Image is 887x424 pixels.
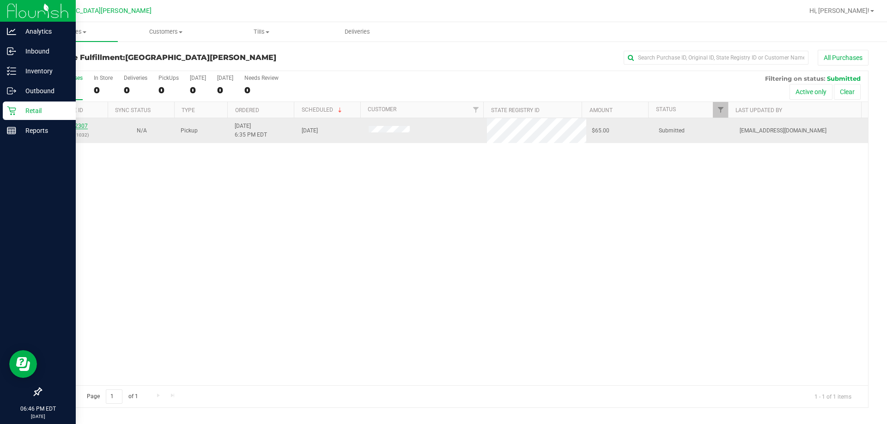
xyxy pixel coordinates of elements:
[4,413,72,420] p: [DATE]
[244,75,279,81] div: Needs Review
[656,106,676,113] a: Status
[137,127,147,134] span: Not Applicable
[158,75,179,81] div: PickUps
[16,125,72,136] p: Reports
[16,85,72,96] p: Outbound
[16,66,72,77] p: Inventory
[213,22,309,42] a: Tills
[740,126,826,135] span: [EMAIL_ADDRESS][DOMAIN_NAME]
[235,122,267,139] span: [DATE] 6:35 PM EDT
[79,389,146,404] span: Page of 1
[94,85,113,96] div: 0
[9,350,37,378] iframe: Resource center
[790,84,832,100] button: Active only
[368,106,396,113] a: Customer
[16,26,72,37] p: Analytics
[118,22,213,42] a: Customers
[827,75,861,82] span: Submitted
[94,75,113,81] div: In Store
[713,102,728,118] a: Filter
[302,126,318,135] span: [DATE]
[182,107,195,113] a: Type
[124,85,147,96] div: 0
[589,107,613,113] a: Amount
[332,28,383,36] span: Deliveries
[118,28,213,36] span: Customers
[181,126,198,135] span: Pickup
[7,66,16,76] inline-svg: Inventory
[106,389,122,404] input: 1
[834,84,861,100] button: Clear
[235,107,259,113] a: Ordered
[807,389,859,403] span: 1 - 1 of 1 items
[217,85,233,96] div: 0
[659,126,685,135] span: Submitted
[244,85,279,96] div: 0
[491,107,540,113] a: State Registry ID
[62,123,88,129] a: 11982307
[190,75,206,81] div: [DATE]
[125,53,276,62] span: [GEOGRAPHIC_DATA][PERSON_NAME]
[7,27,16,36] inline-svg: Analytics
[37,7,152,15] span: [GEOGRAPHIC_DATA][PERSON_NAME]
[624,51,808,65] input: Search Purchase ID, Original ID, State Registry ID or Customer Name...
[217,75,233,81] div: [DATE]
[214,28,309,36] span: Tills
[4,405,72,413] p: 06:46 PM EDT
[41,54,316,62] h3: Purchase Fulfillment:
[592,126,609,135] span: $65.00
[16,105,72,116] p: Retail
[7,106,16,115] inline-svg: Retail
[809,7,869,14] span: Hi, [PERSON_NAME]!
[16,46,72,57] p: Inbound
[137,126,147,135] button: N/A
[310,22,405,42] a: Deliveries
[115,107,151,113] a: Sync Status
[302,107,344,113] a: Scheduled
[158,85,179,96] div: 0
[735,107,782,113] a: Last Updated By
[7,126,16,135] inline-svg: Reports
[468,102,483,118] a: Filter
[7,47,16,56] inline-svg: Inbound
[765,75,825,82] span: Filtering on status:
[124,75,147,81] div: Deliveries
[190,85,206,96] div: 0
[7,86,16,96] inline-svg: Outbound
[818,50,869,66] button: All Purchases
